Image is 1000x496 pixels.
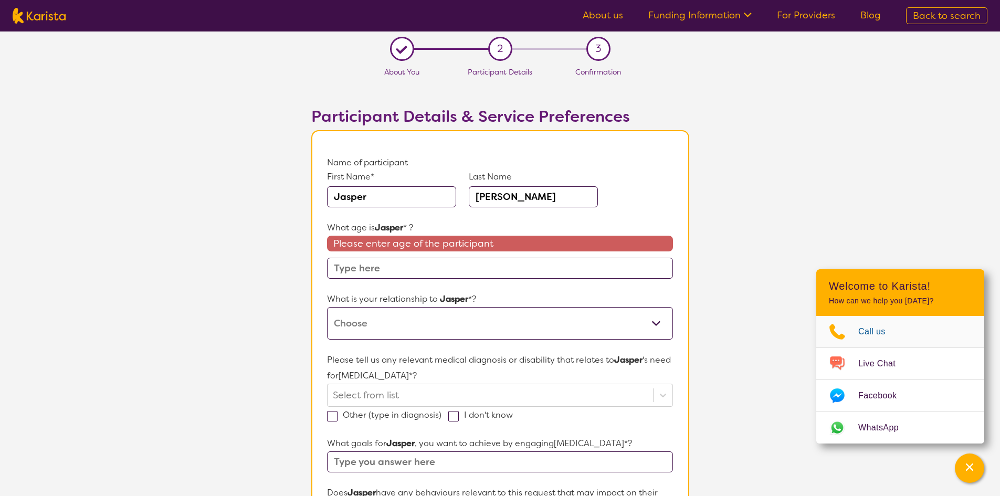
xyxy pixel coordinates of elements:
a: About us [583,9,623,22]
span: Facebook [858,388,909,404]
button: Channel Menu [955,453,984,483]
strong: Jasper [614,354,643,365]
a: Web link opens in a new tab. [816,412,984,444]
span: Please enter age of the participant [327,236,672,251]
input: Type you answer here [327,451,672,472]
div: Channel Menu [816,269,984,444]
strong: Jasper [440,293,468,304]
ul: Choose channel [816,316,984,444]
span: Back to search [913,9,981,22]
strong: Jasper [386,438,415,449]
p: First Name* [327,171,456,183]
span: 3 [595,41,601,57]
a: Funding Information [648,9,752,22]
span: WhatsApp [858,420,911,436]
span: Participant Details [468,67,532,77]
strong: Jasper [375,222,403,233]
a: Back to search [906,7,987,24]
label: I don't know [448,409,520,420]
img: Karista logo [13,8,66,24]
span: Call us [858,324,898,340]
span: Live Chat [858,356,908,372]
p: How can we help you [DATE]? [829,297,972,305]
span: Confirmation [575,67,621,77]
p: What goals for , you want to achieve by engaging [MEDICAL_DATA] *? [327,436,672,451]
p: Name of participant [327,155,672,171]
a: For Providers [777,9,835,22]
div: L [394,41,410,57]
span: 2 [497,41,503,57]
span: About You [384,67,419,77]
p: Please tell us any relevant medical diagnosis or disability that relates to 's need for [MEDICAL_... [327,352,672,384]
p: What age is * ? [327,220,672,236]
h2: Welcome to Karista! [829,280,972,292]
p: What is your relationship to *? [327,291,672,307]
h2: Participant Details & Service Preferences [311,107,689,126]
label: Other (type in diagnosis) [327,409,448,420]
a: Blog [860,9,881,22]
p: Last Name [469,171,598,183]
input: Type here [327,258,672,279]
